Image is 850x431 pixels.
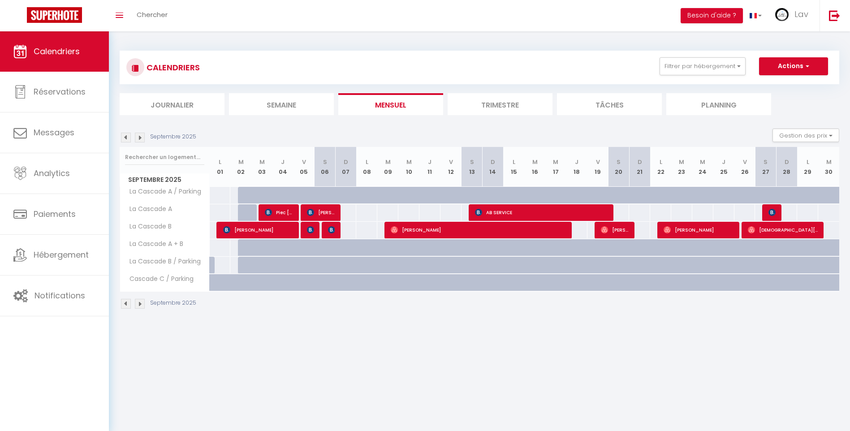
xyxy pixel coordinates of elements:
[826,158,832,166] abbr: M
[377,147,398,187] th: 09
[398,147,419,187] th: 10
[829,10,840,21] img: logout
[818,147,839,187] th: 30
[121,239,186,249] span: La Cascade A + B
[391,221,566,238] span: [PERSON_NAME]
[660,158,662,166] abbr: L
[664,221,734,238] span: [PERSON_NAME]
[596,158,600,166] abbr: V
[385,158,391,166] abbr: M
[475,204,608,221] span: AB SERVICE
[482,147,503,187] th: 14
[440,147,462,187] th: 12
[307,221,314,238] span: [PERSON_NAME]
[575,158,578,166] abbr: J
[448,93,552,115] li: Trimestre
[366,158,368,166] abbr: L
[638,158,642,166] abbr: D
[34,86,86,97] span: Réservations
[27,7,82,23] img: Super Booking
[265,204,293,221] span: Piec [PERSON_NAME]
[121,257,203,267] span: La Cascade B / Parking
[491,158,495,166] abbr: D
[230,147,251,187] th: 02
[513,158,515,166] abbr: L
[121,187,203,197] span: La Cascade A / Parking
[807,158,809,166] abbr: L
[35,290,85,301] span: Notifications
[150,299,196,307] p: Septembre 2025
[524,147,545,187] th: 16
[293,147,315,187] th: 05
[681,8,743,23] button: Besoin d'aide ?
[315,147,336,187] th: 06
[338,93,443,115] li: Mensuel
[137,10,168,19] span: Chercher
[34,249,89,260] span: Hébergement
[150,133,196,141] p: Septembre 2025
[259,158,265,166] abbr: M
[776,147,797,187] th: 28
[755,147,776,187] th: 27
[764,158,768,166] abbr: S
[617,158,621,166] abbr: S
[336,147,357,187] th: 07
[601,221,629,238] span: [PERSON_NAME]
[121,274,196,284] span: Cascade C / Parking
[775,8,789,21] img: ...
[120,93,224,115] li: Journalier
[356,147,377,187] th: 08
[34,127,74,138] span: Messages
[557,93,662,115] li: Tâches
[629,147,650,187] th: 21
[608,147,630,187] th: 20
[428,158,431,166] abbr: J
[229,93,334,115] li: Semaine
[219,158,221,166] abbr: L
[671,147,692,187] th: 23
[307,204,335,221] span: [PERSON_NAME]
[650,147,671,187] th: 22
[210,147,231,187] th: 01
[449,158,453,166] abbr: V
[748,221,818,238] span: [DEMOGRAPHIC_DATA][PERSON_NAME]
[566,147,587,187] th: 18
[743,158,747,166] abbr: V
[553,158,558,166] abbr: M
[532,158,538,166] abbr: M
[121,222,174,232] span: La Cascade B
[323,158,327,166] abbr: S
[722,158,725,166] abbr: J
[120,173,209,186] span: Septembre 2025
[344,158,348,166] abbr: D
[768,204,776,221] span: [PERSON_NAME]
[759,57,828,75] button: Actions
[34,208,76,220] span: Paiements
[734,147,755,187] th: 26
[281,158,285,166] abbr: J
[121,204,174,214] span: La Cascade A
[302,158,306,166] abbr: V
[125,149,204,165] input: Rechercher un logement...
[406,158,412,166] abbr: M
[660,57,746,75] button: Filtrer par hébergement
[587,147,608,187] th: 19
[238,158,244,166] abbr: M
[794,9,808,20] span: Lav
[34,46,80,57] span: Calendriers
[797,147,818,187] th: 29
[666,93,771,115] li: Planning
[545,147,566,187] th: 17
[328,221,335,238] span: [PERSON_NAME]
[462,147,483,187] th: 13
[692,147,713,187] th: 24
[144,57,200,78] h3: CALENDRIERS
[503,147,524,187] th: 15
[251,147,272,187] th: 03
[700,158,705,166] abbr: M
[772,129,839,142] button: Gestion des prix
[34,168,70,179] span: Analytics
[470,158,474,166] abbr: S
[419,147,440,187] th: 11
[223,221,293,238] span: [PERSON_NAME]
